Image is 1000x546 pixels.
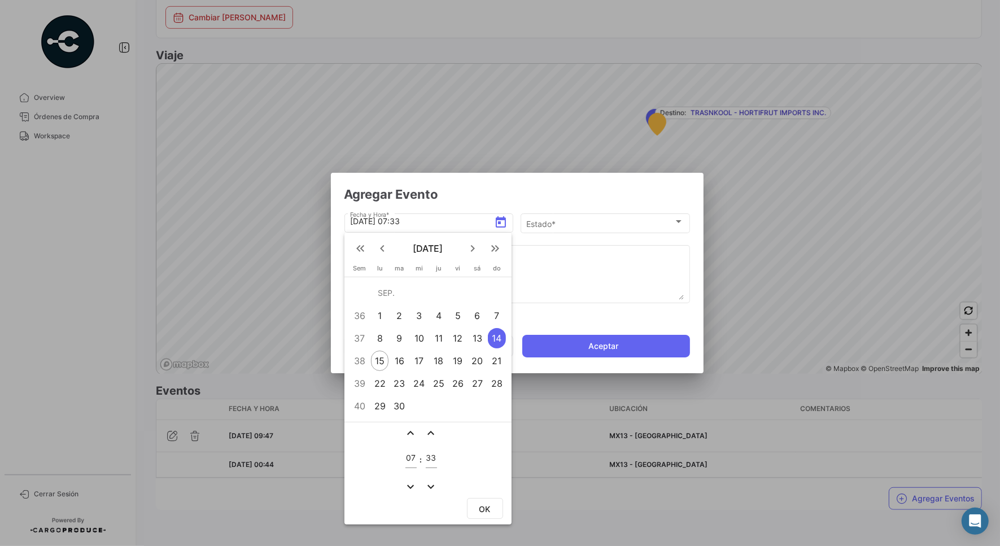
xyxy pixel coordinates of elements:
[489,242,503,255] mat-icon: keyboard_double_arrow_right
[371,373,388,394] div: 22
[370,304,390,327] td: 1 de septiembre de 2025
[429,350,448,372] td: 18 de septiembre de 2025
[448,327,468,350] td: 12 de septiembre de 2025
[448,350,468,372] td: 19 de septiembre de 2025
[468,327,487,350] td: 13 de septiembre de 2025
[371,396,388,416] div: 29
[466,242,480,255] mat-icon: keyboard_arrow_right
[370,372,390,395] td: 22 de septiembre de 2025
[468,350,487,372] td: 20 de septiembre de 2025
[390,395,409,417] td: 30 de septiembre de 2025
[468,372,487,395] td: 27 de septiembre de 2025
[430,328,448,348] div: 11
[425,426,438,440] button: expand_less icon
[371,328,388,348] div: 8
[469,305,486,326] div: 6
[391,396,409,416] div: 30
[429,327,448,350] td: 11 de septiembre de 2025
[411,373,428,394] div: 24
[429,264,448,277] th: jueves
[467,498,503,519] button: OK
[349,372,370,395] td: 39
[487,350,507,372] td: 21 de septiembre de 2025
[429,372,448,395] td: 25 de septiembre de 2025
[430,373,448,394] div: 25
[404,480,418,493] button: expand_more icon
[370,282,507,304] td: SEP.
[488,305,506,326] div: 7
[488,328,506,348] div: 14
[430,305,448,326] div: 4
[376,242,390,255] mat-icon: keyboard_arrow_left
[404,426,418,440] mat-icon: expand_less
[411,351,428,371] div: 17
[448,304,468,327] td: 5 de septiembre de 2025
[449,305,467,326] div: 5
[448,264,468,277] th: viernes
[488,351,506,371] div: 21
[425,426,438,440] mat-icon: expand_less
[425,480,438,493] mat-icon: expand_more
[420,442,423,478] td: :
[391,351,409,371] div: 16
[391,328,409,348] div: 9
[429,304,448,327] td: 4 de septiembre de 2025
[449,328,467,348] div: 12
[469,328,486,348] div: 13
[371,305,388,326] div: 1
[411,328,428,348] div: 10
[370,350,390,372] td: 15 de septiembre de 2025
[349,327,370,350] td: 37
[409,264,429,277] th: miércoles
[370,395,390,417] td: 29 de septiembre de 2025
[487,304,507,327] td: 7 de septiembre de 2025
[404,426,418,440] button: expand_less icon
[349,304,370,327] td: 36
[425,480,438,493] button: expand_more icon
[349,264,370,277] th: Sem
[394,243,462,254] span: [DATE]
[390,327,409,350] td: 9 de septiembre de 2025
[390,304,409,327] td: 2 de septiembre de 2025
[469,351,486,371] div: 20
[487,264,507,277] th: domingo
[449,351,467,371] div: 19
[349,350,370,372] td: 38
[391,305,409,326] div: 2
[390,350,409,372] td: 16 de septiembre de 2025
[390,264,409,277] th: martes
[370,264,390,277] th: lunes
[353,242,367,255] mat-icon: keyboard_double_arrow_left
[409,304,429,327] td: 3 de septiembre de 2025
[370,327,390,350] td: 8 de septiembre de 2025
[371,351,388,371] div: 15
[468,264,487,277] th: sábado
[404,480,418,493] mat-icon: expand_more
[430,351,448,371] div: 18
[391,373,409,394] div: 23
[409,372,429,395] td: 24 de septiembre de 2025
[469,373,486,394] div: 27
[479,504,491,514] span: OK
[488,373,506,394] div: 28
[962,508,989,535] div: Abrir Intercom Messenger
[409,327,429,350] td: 10 de septiembre de 2025
[448,372,468,395] td: 26 de septiembre de 2025
[349,395,370,417] td: 40
[449,373,467,394] div: 26
[411,305,428,326] div: 3
[487,327,507,350] td: 14 de septiembre de 2025
[409,350,429,372] td: 17 de septiembre de 2025
[390,372,409,395] td: 23 de septiembre de 2025
[487,372,507,395] td: 28 de septiembre de 2025
[468,304,487,327] td: 6 de septiembre de 2025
